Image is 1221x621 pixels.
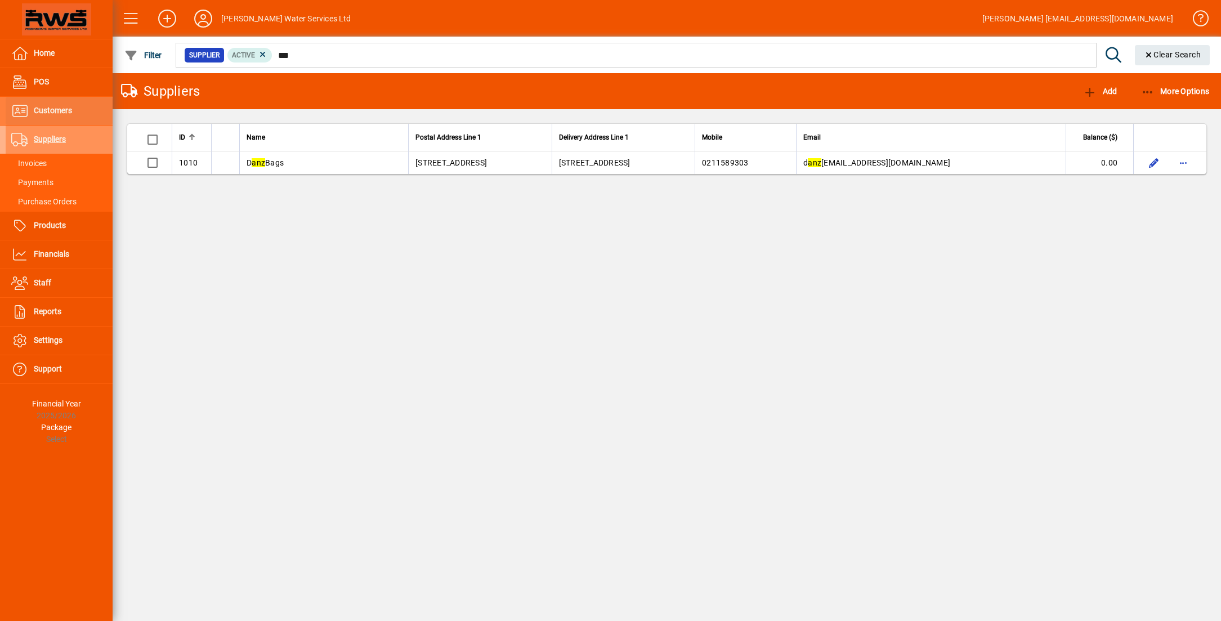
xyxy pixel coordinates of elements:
[1141,87,1210,96] span: More Options
[179,158,198,167] span: 1010
[415,131,481,144] span: Postal Address Line 1
[1080,81,1120,101] button: Add
[559,158,630,167] span: [STREET_ADDRESS]
[11,197,77,206] span: Purchase Orders
[179,131,204,144] div: ID
[227,48,272,62] mat-chip: Activation Status: Active
[34,48,55,57] span: Home
[41,423,71,432] span: Package
[803,158,950,167] span: d [EMAIL_ADDRESS][DOMAIN_NAME]
[189,50,220,61] span: Supplier
[415,158,487,167] span: [STREET_ADDRESS]
[247,158,284,167] span: D Bags
[32,399,81,408] span: Financial Year
[1066,151,1133,174] td: 0.00
[34,106,72,115] span: Customers
[1184,2,1207,39] a: Knowledge Base
[34,336,62,345] span: Settings
[702,158,749,167] span: 0211589303
[179,131,185,144] span: ID
[34,278,51,287] span: Staff
[1083,131,1117,144] span: Balance ($)
[34,77,49,86] span: POS
[6,154,113,173] a: Invoices
[808,158,821,167] em: anz
[6,240,113,269] a: Financials
[6,355,113,383] a: Support
[185,8,221,29] button: Profile
[6,327,113,355] a: Settings
[6,298,113,326] a: Reports
[6,68,113,96] a: POS
[11,159,47,168] span: Invoices
[1144,50,1201,59] span: Clear Search
[6,212,113,240] a: Products
[6,269,113,297] a: Staff
[232,51,255,59] span: Active
[34,249,69,258] span: Financials
[247,131,401,144] div: Name
[1138,81,1213,101] button: More Options
[803,131,821,144] span: Email
[982,10,1173,28] div: [PERSON_NAME] [EMAIL_ADDRESS][DOMAIN_NAME]
[559,131,629,144] span: Delivery Address Line 1
[702,131,722,144] span: Mobile
[34,221,66,230] span: Products
[1174,154,1192,172] button: More options
[121,82,200,100] div: Suppliers
[1145,154,1163,172] button: Edit
[6,39,113,68] a: Home
[34,135,66,144] span: Suppliers
[252,158,265,167] em: anz
[247,131,265,144] span: Name
[1083,87,1117,96] span: Add
[803,131,1059,144] div: Email
[124,51,162,60] span: Filter
[221,10,351,28] div: [PERSON_NAME] Water Services Ltd
[11,178,53,187] span: Payments
[34,364,62,373] span: Support
[6,173,113,192] a: Payments
[6,192,113,211] a: Purchase Orders
[149,8,185,29] button: Add
[702,131,789,144] div: Mobile
[1135,45,1210,65] button: Clear
[1073,131,1128,144] div: Balance ($)
[122,45,165,65] button: Filter
[34,307,61,316] span: Reports
[6,97,113,125] a: Customers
